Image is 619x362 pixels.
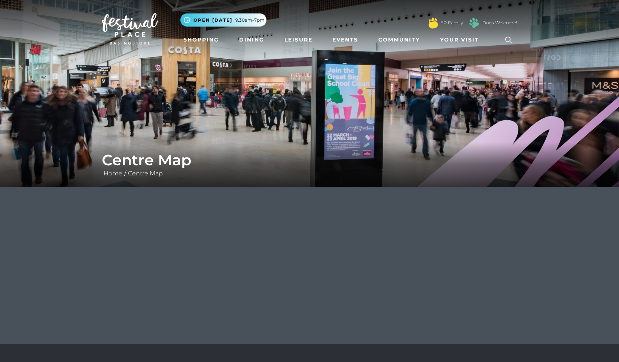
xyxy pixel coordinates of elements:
[375,33,423,47] a: Community
[126,170,165,177] a: Centre Map
[329,33,361,47] a: Events
[180,13,266,27] button: Open [DATE] 9.30am-7pm
[281,33,315,47] a: Leisure
[440,36,479,44] span: Your Visit
[437,33,486,47] a: Your Visit
[193,17,232,24] span: Open [DATE]
[235,17,265,24] span: 9.30am-7pm
[102,151,517,169] h1: Centre Map
[236,33,267,47] a: Dining
[180,33,222,47] a: Shopping
[96,151,523,178] div: /
[102,170,124,177] a: Home
[482,19,517,26] a: Dogs Welcome!
[102,13,158,45] img: Festival Place Logo
[440,19,463,26] a: FP Family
